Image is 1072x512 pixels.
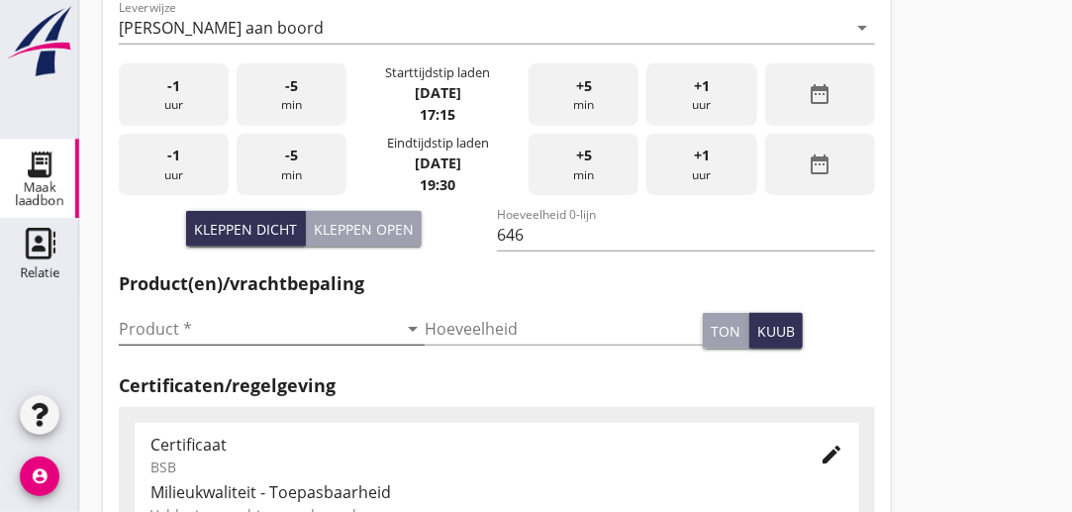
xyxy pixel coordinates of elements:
[808,153,831,176] i: date_range
[529,134,638,196] div: min
[757,321,795,342] div: kuub
[529,63,638,126] div: min
[415,83,461,102] strong: [DATE]
[711,321,740,342] div: ton
[167,75,180,97] span: -1
[150,480,843,504] div: Milieukwaliteit - Toepasbaarheid
[150,457,788,477] div: BSB
[306,211,422,247] button: Kleppen open
[497,219,875,251] input: Hoeveelheid 0-lijn
[420,105,455,124] strong: 17:15
[20,266,59,279] div: Relatie
[703,313,749,349] button: ton
[749,313,803,349] button: kuub
[646,63,756,126] div: uur
[851,16,875,40] i: arrow_drop_down
[415,154,461,172] strong: [DATE]
[285,75,298,97] span: -5
[186,211,306,247] button: Kleppen dicht
[385,63,490,82] div: Starttijdstip laden
[119,19,324,37] div: [PERSON_NAME] aan boord
[237,134,346,196] div: min
[425,313,703,345] input: Hoeveelheid
[646,134,756,196] div: uur
[401,317,425,341] i: arrow_drop_down
[314,219,414,240] div: Kleppen open
[420,175,455,194] strong: 19:30
[285,145,298,166] span: -5
[119,270,875,297] h2: Product(en)/vrachtbepaling
[167,145,180,166] span: -1
[808,82,831,106] i: date_range
[820,443,843,466] i: edit
[694,145,710,166] span: +1
[119,313,397,345] input: Product *
[694,75,710,97] span: +1
[4,5,75,78] img: logo-small.a267ee39.svg
[119,372,875,399] h2: Certificaten/regelgeving
[150,433,788,457] div: Certificaat
[387,134,489,153] div: Eindtijdstip laden
[119,63,229,126] div: uur
[194,219,297,240] div: Kleppen dicht
[576,145,592,166] span: +5
[119,134,229,196] div: uur
[237,63,346,126] div: min
[576,75,592,97] span: +5
[20,457,59,496] i: account_circle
